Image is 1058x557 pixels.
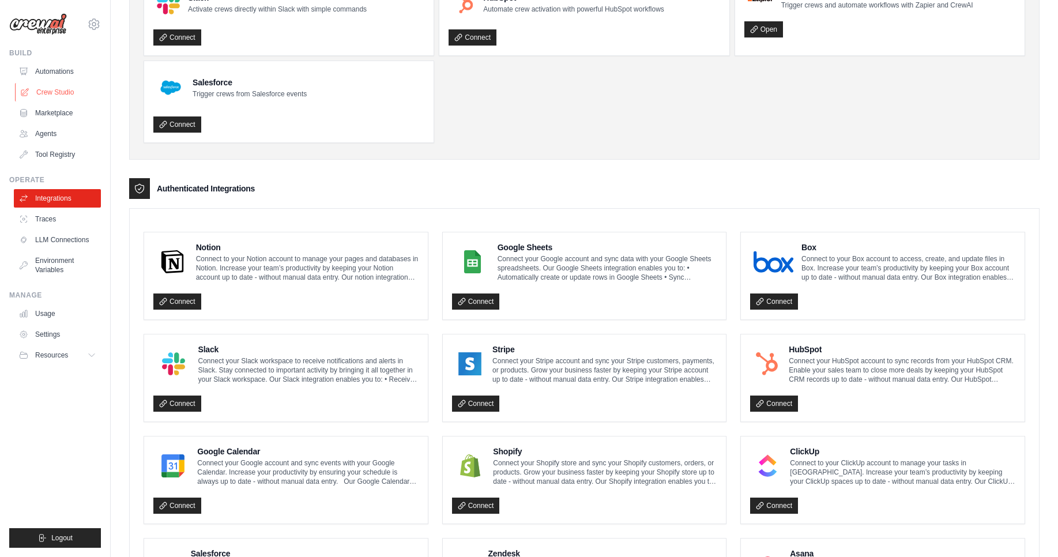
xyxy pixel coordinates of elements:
[193,89,307,99] p: Trigger crews from Salesforce events
[750,293,798,310] a: Connect
[750,498,798,514] a: Connect
[750,396,798,412] a: Connect
[789,356,1015,384] p: Connect your HubSpot account to sync records from your HubSpot CRM. Enable your sales team to clo...
[754,454,782,477] img: ClickUp Logo
[492,356,717,384] p: Connect your Stripe account and sync your Stripe customers, payments, or products. Grow your busi...
[14,304,101,323] a: Usage
[801,254,1015,282] p: Connect to your Box account to access, create, and update files in Box. Increase your team’s prod...
[198,356,419,384] p: Connect your Slack workspace to receive notifications and alerts in Slack. Stay connected to impo...
[14,125,101,143] a: Agents
[198,344,419,355] h4: Slack
[197,446,418,457] h4: Google Calendar
[455,250,490,273] img: Google Sheets Logo
[14,145,101,164] a: Tool Registry
[153,396,201,412] a: Connect
[498,254,717,282] p: Connect your Google account and sync data with your Google Sheets spreadsheets. Our Google Sheets...
[188,5,367,14] p: Activate crews directly within Slack with simple commands
[781,1,973,10] p: Trigger crews and automate workflows with Zapier and CrewAI
[51,533,73,543] span: Logout
[744,21,783,37] a: Open
[455,352,484,375] img: Stripe Logo
[153,293,201,310] a: Connect
[9,13,67,35] img: Logo
[157,454,189,477] img: Google Calendar Logo
[9,528,101,548] button: Logout
[14,251,101,279] a: Environment Variables
[449,29,496,46] a: Connect
[14,189,101,208] a: Integrations
[754,250,793,273] img: Box Logo
[452,498,500,514] a: Connect
[14,325,101,344] a: Settings
[193,77,307,88] h4: Salesforce
[153,498,201,514] a: Connect
[9,175,101,185] div: Operate
[452,396,500,412] a: Connect
[153,29,201,46] a: Connect
[14,62,101,81] a: Automations
[153,116,201,133] a: Connect
[493,446,717,457] h4: Shopify
[157,183,255,194] h3: Authenticated Integrations
[790,446,1015,457] h4: ClickUp
[492,344,717,355] h4: Stripe
[196,254,419,282] p: Connect to your Notion account to manage your pages and databases in Notion. Increase your team’s...
[197,458,418,486] p: Connect your Google account and sync events with your Google Calendar. Increase your productivity...
[790,458,1015,486] p: Connect to your ClickUp account to manage your tasks in [GEOGRAPHIC_DATA]. Increase your team’s p...
[9,48,101,58] div: Build
[754,352,781,375] img: HubSpot Logo
[14,346,101,364] button: Resources
[14,210,101,228] a: Traces
[14,231,101,249] a: LLM Connections
[789,344,1015,355] h4: HubSpot
[157,250,188,273] img: Notion Logo
[452,293,500,310] a: Connect
[9,291,101,300] div: Manage
[157,352,190,375] img: Slack Logo
[14,104,101,122] a: Marketplace
[196,242,419,253] h4: Notion
[157,74,185,101] img: Salesforce Logo
[483,5,664,14] p: Automate crew activation with powerful HubSpot workflows
[35,351,68,360] span: Resources
[493,458,717,486] p: Connect your Shopify store and sync your Shopify customers, orders, or products. Grow your busine...
[455,454,485,477] img: Shopify Logo
[801,242,1015,253] h4: Box
[15,83,102,101] a: Crew Studio
[498,242,717,253] h4: Google Sheets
